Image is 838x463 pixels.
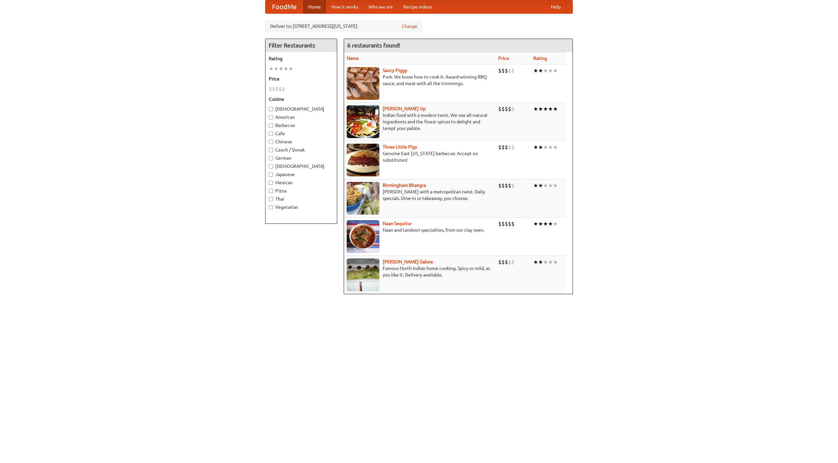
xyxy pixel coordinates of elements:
[269,204,334,210] label: Vegetarian
[533,182,538,189] li: ★
[347,67,379,100] img: saucy.jpg
[347,150,493,163] p: Genuine East [US_STATE] barbecue. Accept no substitutes!
[533,105,538,113] li: ★
[347,112,493,132] p: Indian food with a modern twist. We use all-natural ingredients and the finest spices to delight ...
[279,65,283,72] li: ★
[533,144,538,151] li: ★
[498,258,501,266] li: $
[498,105,501,113] li: $
[505,258,508,266] li: $
[383,68,407,73] a: Saucy Piggy
[269,130,334,137] label: Cafe
[383,221,412,226] a: Naan Sequitur
[269,155,334,161] label: German
[533,258,538,266] li: ★
[538,144,543,151] li: ★
[505,144,508,151] li: $
[347,265,493,278] p: Famous North Indian home cooking. Spicy or mild, as you like it. Delivery available.
[508,220,511,227] li: $
[269,196,334,202] label: Thai
[553,258,558,266] li: ★
[269,172,273,177] input: Japanese
[508,144,511,151] li: $
[269,171,334,178] label: Japanese
[269,187,334,194] label: Pizza
[511,220,515,227] li: $
[269,106,334,112] label: [DEMOGRAPHIC_DATA]
[498,144,501,151] li: $
[548,105,553,113] li: ★
[265,20,422,32] div: Deliver to: [STREET_ADDRESS][US_STATE]
[402,23,417,29] a: Change
[553,144,558,151] li: ★
[508,258,511,266] li: $
[347,144,379,176] img: littlepigs.jpg
[269,140,273,144] input: Chinese
[282,85,285,93] li: $
[347,105,379,138] img: curryup.jpg
[543,258,548,266] li: ★
[347,182,379,215] img: bhangra.jpg
[265,0,303,13] a: FoodMe
[269,55,334,62] h5: Rating
[543,67,548,74] li: ★
[511,258,515,266] li: $
[501,182,505,189] li: $
[383,259,433,264] a: [PERSON_NAME] Galore
[347,56,359,61] a: Name
[288,65,293,72] li: ★
[511,144,515,151] li: $
[272,85,275,93] li: $
[553,105,558,113] li: ★
[279,85,282,93] li: $
[269,163,334,169] label: [DEMOGRAPHIC_DATA]
[498,220,501,227] li: $
[326,0,363,13] a: How it works
[363,0,398,13] a: Who we are
[269,197,273,201] input: Thai
[303,0,326,13] a: Home
[398,0,437,13] a: Recipe videos
[505,105,508,113] li: $
[501,258,505,266] li: $
[553,67,558,74] li: ★
[269,76,334,82] h5: Price
[283,65,288,72] li: ★
[501,220,505,227] li: $
[347,227,493,233] p: Naan and tandoori specialties, from our clay oven.
[553,182,558,189] li: ★
[269,123,273,128] input: Barbecue
[383,183,426,188] a: Birmingham Bhangra
[543,220,548,227] li: ★
[501,67,505,74] li: $
[347,220,379,253] img: naansequitur.jpg
[538,105,543,113] li: ★
[548,67,553,74] li: ★
[505,220,508,227] li: $
[511,182,515,189] li: $
[508,105,511,113] li: $
[533,67,538,74] li: ★
[269,132,273,136] input: Cafe
[269,114,334,120] label: American
[347,42,400,48] ng-pluralize: 6 restaurants found!
[501,144,505,151] li: $
[265,39,337,52] h4: Filter Restaurants
[548,144,553,151] li: ★
[538,67,543,74] li: ★
[269,148,273,152] input: Czech / Slovak
[269,156,273,160] input: German
[505,67,508,74] li: $
[269,115,273,119] input: American
[501,105,505,113] li: $
[269,189,273,193] input: Pizza
[546,0,566,13] a: Help
[269,147,334,153] label: Czech / Slovak
[347,188,493,202] p: [PERSON_NAME] with a metropolitan twist. Daily specials. Dine-in or takeaway, you choose.
[269,85,272,93] li: $
[269,179,334,186] label: Mexican
[274,65,279,72] li: ★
